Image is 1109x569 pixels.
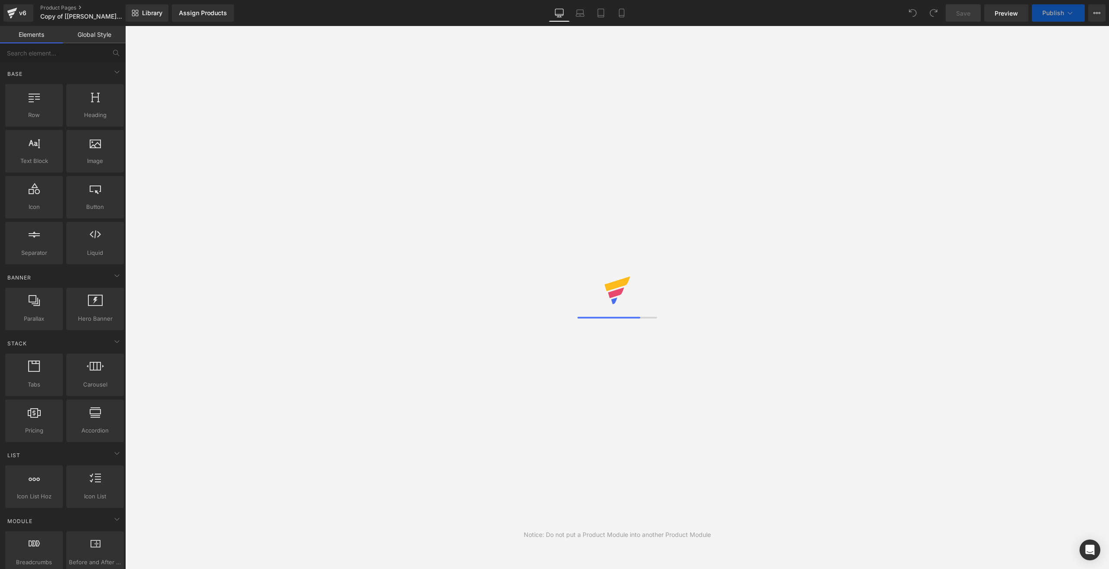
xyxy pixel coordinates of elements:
[40,13,123,20] span: Copy of [[PERSON_NAME]] [DATE] | AntiAging | Scarcity
[6,70,23,78] span: Base
[69,314,121,323] span: Hero Banner
[69,111,121,120] span: Heading
[1080,540,1100,560] div: Open Intercom Messenger
[179,10,227,16] div: Assign Products
[8,426,60,435] span: Pricing
[69,558,121,567] span: Before and After Images
[3,4,33,22] a: v6
[69,248,121,257] span: Liquid
[995,9,1018,18] span: Preview
[8,314,60,323] span: Parallax
[69,156,121,166] span: Image
[6,339,28,348] span: Stack
[6,273,32,282] span: Banner
[1042,10,1064,16] span: Publish
[524,530,711,540] div: Notice: Do not put a Product Module into another Product Module
[40,4,140,11] a: Product Pages
[8,248,60,257] span: Separator
[984,4,1028,22] a: Preview
[925,4,942,22] button: Redo
[142,9,162,17] span: Library
[549,4,570,22] a: Desktop
[956,9,970,18] span: Save
[590,4,611,22] a: Tablet
[1088,4,1106,22] button: More
[8,380,60,389] span: Tabs
[8,492,60,501] span: Icon List Hoz
[6,451,21,459] span: List
[8,558,60,567] span: Breadcrumbs
[8,111,60,120] span: Row
[69,380,121,389] span: Carousel
[570,4,590,22] a: Laptop
[126,4,169,22] a: New Library
[8,156,60,166] span: Text Block
[8,202,60,211] span: Icon
[63,26,126,43] a: Global Style
[1032,4,1085,22] button: Publish
[69,202,121,211] span: Button
[69,426,121,435] span: Accordion
[904,4,921,22] button: Undo
[611,4,632,22] a: Mobile
[17,7,28,19] div: v6
[69,492,121,501] span: Icon List
[6,517,33,525] span: Module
